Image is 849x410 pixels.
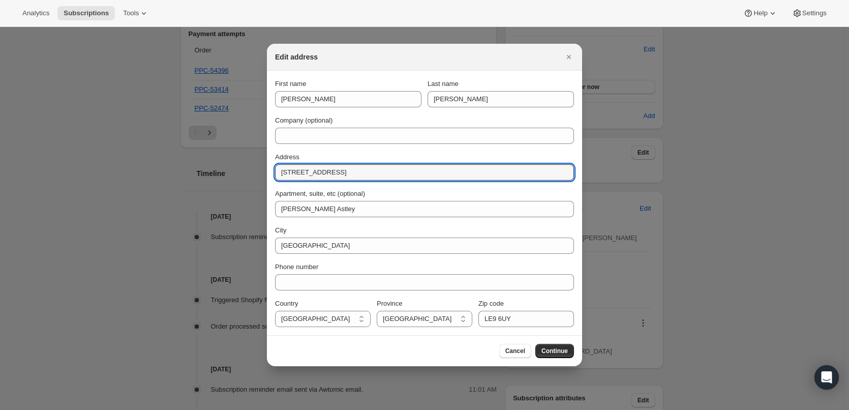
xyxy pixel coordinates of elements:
[562,50,576,64] button: Close
[505,347,525,355] span: Cancel
[275,226,286,234] span: City
[275,300,298,307] span: Country
[275,190,365,197] span: Apartment, suite, etc (optional)
[117,6,155,20] button: Tools
[123,9,139,17] span: Tools
[737,6,783,20] button: Help
[535,344,574,358] button: Continue
[753,9,767,17] span: Help
[275,52,318,62] h2: Edit address
[22,9,49,17] span: Analytics
[428,80,459,87] span: Last name
[499,344,531,358] button: Cancel
[478,300,504,307] span: Zip code
[275,116,332,124] span: Company (optional)
[275,80,306,87] span: First name
[802,9,827,17] span: Settings
[377,300,403,307] span: Province
[64,9,109,17] span: Subscriptions
[786,6,833,20] button: Settings
[275,263,318,271] span: Phone number
[541,347,568,355] span: Continue
[275,153,299,161] span: Address
[57,6,115,20] button: Subscriptions
[814,365,839,390] div: Open Intercom Messenger
[16,6,55,20] button: Analytics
